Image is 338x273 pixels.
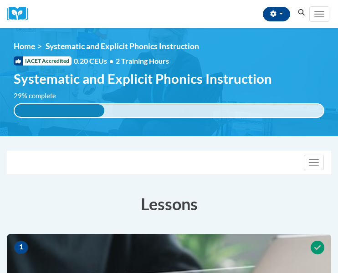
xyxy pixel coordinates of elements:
span: 0.20 CEUs [74,56,116,66]
span: Systematic and Explicit Phonics Instruction [14,71,272,86]
label: 29% complete [14,91,66,101]
img: Logo brand [7,7,34,21]
span: • [109,56,113,65]
span: 2 Training Hours [116,56,169,65]
span: 1 [14,241,28,254]
button: Search [295,7,308,18]
span: Systematic and Explicit Phonics Instruction [46,41,199,51]
span: IACET Accredited [14,56,72,66]
a: Cox Campus [7,7,34,21]
h3: Lessons [7,192,331,215]
div: 29% complete [15,104,104,117]
button: Account Settings [263,7,290,21]
a: Home [14,41,35,51]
